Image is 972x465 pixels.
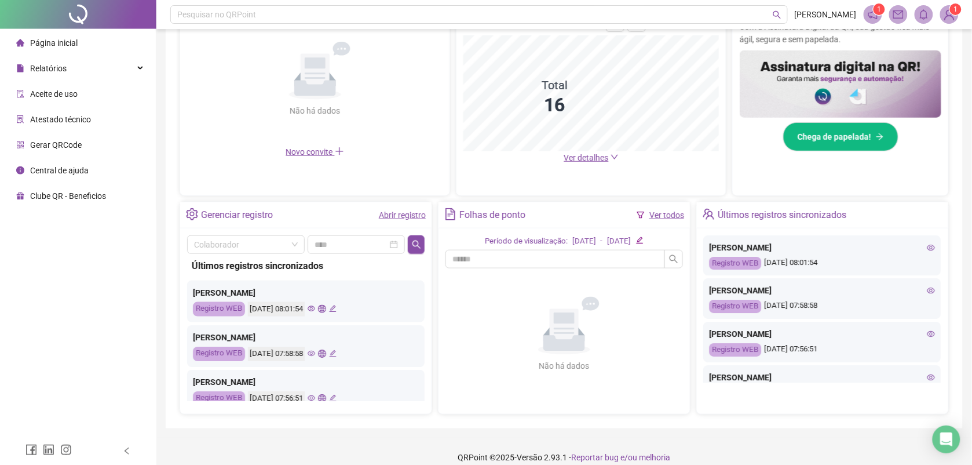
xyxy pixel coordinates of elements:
span: search [412,240,421,249]
div: [DATE] 08:01:54 [248,302,305,317]
div: Registro WEB [193,302,245,317]
span: solution [16,115,24,123]
span: Versão [517,453,543,463]
span: notification [868,9,878,20]
span: search [669,255,678,264]
span: global [318,350,326,357]
span: gift [16,192,24,200]
sup: Atualize o seu contato no menu Meus Dados [950,3,962,15]
button: Chega de papelada! [783,122,898,151]
span: eye [927,330,936,338]
span: Reportar bug e/ou melhoria [572,453,671,463]
div: Registro WEB [710,257,762,270]
span: arrow-right [876,133,884,141]
img: 85568 [941,6,958,23]
span: 1 [877,5,881,13]
span: Ver detalhes [564,153,609,162]
span: file [16,64,24,72]
div: [PERSON_NAME] [193,376,419,388]
span: Novo convite [286,147,344,157]
span: Gerar QRCode [30,140,82,150]
div: [DATE] [608,235,631,248]
span: eye [927,244,936,252]
span: eye [308,394,315,402]
a: Ver todos [649,210,684,220]
span: 1 [953,5,958,13]
div: [DATE] 08:01:54 [710,257,936,270]
div: [PERSON_NAME] [710,328,936,340]
span: eye [927,286,936,295]
span: left [123,447,131,455]
div: Registro WEB [193,347,245,361]
span: instagram [60,444,72,456]
a: Abrir registro [379,210,426,220]
span: eye [308,350,315,357]
span: Atestado técnico [30,115,91,124]
div: Últimos registros sincronizados [192,259,420,273]
span: linkedin [43,444,54,456]
span: facebook [25,444,37,456]
a: Ver detalhes down [564,153,619,162]
div: [PERSON_NAME] [710,371,936,384]
span: Página inicial [30,38,78,48]
div: [DATE] 07:56:51 [248,391,305,406]
div: Registro WEB [193,391,245,406]
div: - [601,235,603,248]
span: team [703,208,715,220]
span: home [16,39,24,47]
span: edit [636,237,644,244]
span: qrcode [16,141,24,149]
div: [PERSON_NAME] [710,284,936,297]
span: eye [308,305,315,313]
div: [DATE] [572,235,596,248]
span: plus [335,147,344,156]
span: Relatórios [30,64,67,73]
span: mail [893,9,904,20]
span: Central de ajuda [30,166,89,175]
img: banner%2F02c71560-61a6-44d4-94b9-c8ab97240462.png [740,50,941,118]
div: Gerenciar registro [201,205,273,225]
div: Folhas de ponto [459,205,525,225]
span: Chega de papelada! [798,130,871,143]
span: Clube QR - Beneficios [30,191,106,201]
div: [DATE] 07:58:58 [248,347,305,361]
span: file-text [444,208,456,220]
span: search [773,10,781,19]
div: Não há dados [511,359,617,372]
div: Não há dados [262,104,368,117]
div: Registro WEB [710,300,762,313]
div: Últimos registros sincronizados [718,205,846,225]
span: global [318,305,326,313]
p: Com a Assinatura Digital da QR, sua gestão fica mais ágil, segura e sem papelada. [740,20,941,46]
div: Período de visualização: [485,235,568,248]
span: audit [16,90,24,98]
div: [DATE] 07:56:51 [710,343,936,357]
span: edit [329,305,337,313]
div: [PERSON_NAME] [710,241,936,254]
span: edit [329,350,337,357]
span: info-circle [16,166,24,175]
span: down [611,153,619,161]
span: [PERSON_NAME] [795,8,857,21]
div: [PERSON_NAME] [193,286,419,299]
div: Registro WEB [710,343,762,357]
span: setting [186,208,198,220]
span: global [318,394,326,402]
span: edit [329,394,337,402]
span: filter [637,211,645,219]
div: [DATE] 07:58:58 [710,300,936,313]
span: Aceite de uso [30,89,78,99]
span: eye [927,373,936,382]
sup: 1 [874,3,885,15]
div: Open Intercom Messenger [933,426,960,453]
div: [PERSON_NAME] [193,331,419,344]
span: bell [919,9,929,20]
